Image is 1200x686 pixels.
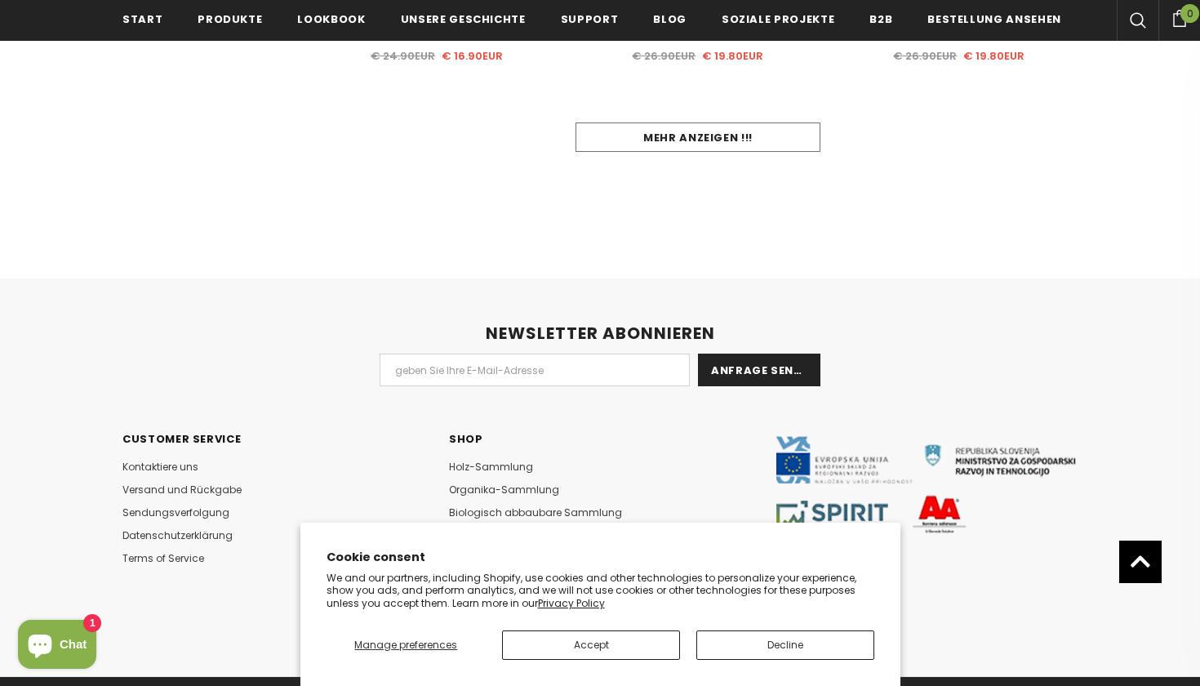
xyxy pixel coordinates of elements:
span: Bestellung ansehen [927,11,1061,27]
a: Mehr anzeigen !!! [576,122,820,152]
span: Sendungsverfolgung [122,506,229,519]
span: € 16.90EUR [442,48,503,64]
a: Biologisch abbaubare Sammlung [449,501,622,524]
span: € 26.90EUR [632,48,696,64]
span: B2B [869,11,892,27]
button: Decline [696,630,874,660]
a: Javni Razpis [776,478,1078,492]
span: Kontaktiere uns [122,460,198,474]
a: Kontaktiere uns [122,456,198,479]
a: Sendungsverfolgung [122,501,229,524]
input: Email Address [380,354,690,386]
span: Lookbook [297,11,365,27]
p: We and our partners, including Shopify, use cookies and other technologies to personalize your ex... [327,572,874,610]
input: Anfrage senden [698,354,820,386]
inbox-online-store-chat: Shopify online store chat [13,620,101,673]
span: Support [561,11,619,27]
a: Versand und Rückgabe [122,479,242,501]
span: Blog [653,11,687,27]
h2: Cookie consent [327,549,874,566]
span: SHOP [449,431,483,447]
span: Soziale Projekte [722,11,834,27]
span: Datenschutzerklärung [122,528,233,542]
span: Organika-Sammlung [449,483,559,497]
span: Biologisch abbaubare Sammlung [449,506,622,519]
span: NEWSLETTER ABONNIEREN [486,322,715,345]
span: € 19.80EUR [702,48,763,64]
a: Terms of Service [122,547,204,570]
span: € 26.90EUR [893,48,957,64]
span: 0 [1180,4,1199,23]
span: Customer Service [122,431,241,447]
span: Unsere Geschichte [401,11,526,27]
button: Accept [502,630,680,660]
span: Start [122,11,162,27]
span: Manage preferences [354,638,457,652]
span: Versand und Rückgabe [122,483,242,497]
span: € 19.80EUR [963,48,1024,64]
img: Javni Razpis [776,436,1078,534]
a: Holz-Sammlung [449,456,533,479]
span: Terms of Service [122,551,204,565]
span: Holz-Sammlung [449,460,533,474]
a: 0 [1158,7,1200,27]
span: Produkte [198,11,262,27]
a: Privacy Policy [538,596,605,610]
a: Datenschutzerklärung [122,524,233,547]
button: Manage preferences [327,630,487,660]
span: € 24.90EUR [371,48,435,64]
a: Organika-Sammlung [449,479,559,501]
